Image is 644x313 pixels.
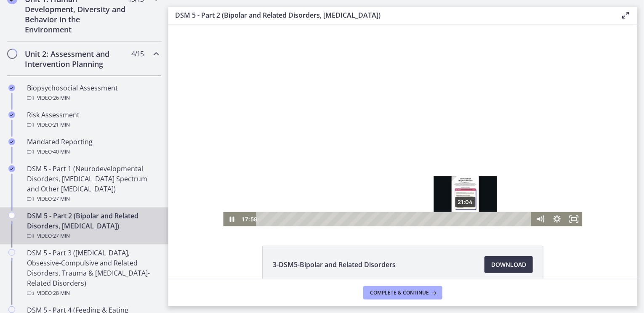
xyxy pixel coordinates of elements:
a: Download [484,256,533,273]
button: Mute [364,188,381,202]
div: DSM 5 - Part 3 ([MEDICAL_DATA], Obsessive-Compulsive and Related Disorders, Trauma & [MEDICAL_DAT... [27,248,158,298]
i: Completed [8,85,15,91]
h2: Unit 2: Assessment and Intervention Planning [25,49,128,69]
div: Mandated Reporting [27,137,158,157]
div: Video [27,231,158,241]
div: Video [27,147,158,157]
iframe: Video Lesson [168,24,637,226]
span: · 27 min [52,194,70,204]
button: Fullscreen [397,188,414,202]
div: Video [27,120,158,130]
div: Biopsychosocial Assessment [27,83,158,103]
i: Completed [8,111,15,118]
div: Video [27,288,158,298]
div: DSM 5 - Part 1 (Neurodevelopmental Disorders, [MEDICAL_DATA] Spectrum and Other [MEDICAL_DATA]) [27,164,158,204]
button: Complete & continue [363,286,442,300]
div: Video [27,194,158,204]
i: Completed [8,165,15,172]
div: Risk Assessment [27,110,158,130]
span: · 27 min [52,231,70,241]
span: · 26 min [52,93,70,103]
span: · 21 min [52,120,70,130]
div: DSM 5 - Part 2 (Bipolar and Related Disorders, [MEDICAL_DATA]) [27,211,158,241]
span: Download [491,260,526,270]
span: · 28 min [52,288,70,298]
span: · 40 min [52,147,70,157]
h3: DSM 5 - Part 2 (Bipolar and Related Disorders, [MEDICAL_DATA]) [175,10,607,20]
div: Video [27,93,158,103]
i: Completed [8,138,15,145]
button: Show settings menu [381,188,397,202]
span: 3-DSM5-Bipolar and Related Disorders [273,260,396,270]
span: 4 / 15 [131,49,144,59]
span: Complete & continue [370,289,429,296]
